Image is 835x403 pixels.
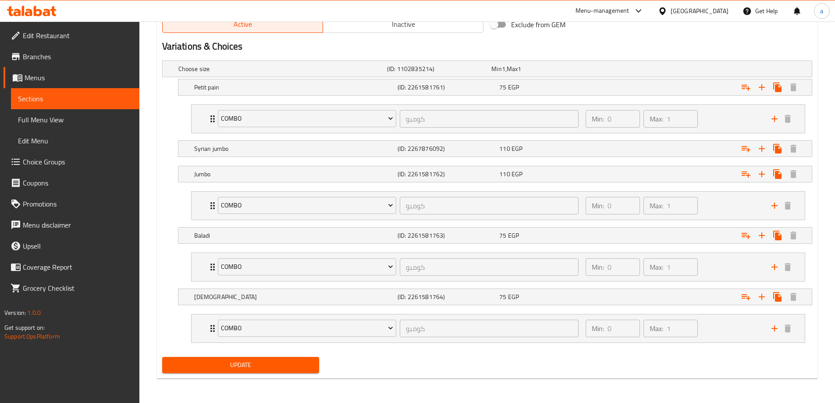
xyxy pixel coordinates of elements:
li: Expand [184,188,812,224]
span: 75 [499,230,506,241]
button: Update [162,357,320,373]
li: Expand [184,310,812,346]
button: Clone new choice [770,79,785,95]
a: Sections [11,88,139,109]
span: Combo [221,113,393,124]
button: Combo [218,258,397,276]
button: Combo [218,197,397,214]
p: Max: [650,200,663,211]
span: 75 [499,291,506,303]
span: EGP [512,168,522,180]
span: EGP [508,82,519,93]
button: Combo [218,110,397,128]
p: Max: [650,323,663,334]
span: Edit Menu [18,136,132,146]
button: Clone new choice [770,166,785,182]
button: Clone new choice [770,289,785,305]
h5: (ID: 2261581764) [398,292,496,301]
p: Min: [592,200,604,211]
li: Expand [184,249,812,285]
span: Sections [18,93,132,104]
button: Clone new choice [770,141,785,157]
h2: Variations & Choices [162,40,812,53]
span: Get support on: [4,322,45,333]
button: Delete Syrian [785,289,801,305]
a: Coverage Report [4,257,139,278]
span: Branches [23,51,132,62]
button: delete [781,260,794,274]
span: Menu disclaimer [23,220,132,230]
button: add [768,260,781,274]
a: Branches [4,46,139,67]
button: add [768,322,781,335]
a: Full Menu View [11,109,139,130]
span: Upsell [23,241,132,251]
h5: Choose size [178,64,384,73]
div: Expand [178,141,812,157]
span: Edit Restaurant [23,30,132,41]
a: Promotions [4,193,139,214]
button: delete [781,112,794,125]
span: Full Menu View [18,114,132,125]
a: Choice Groups [4,151,139,172]
a: Coupons [4,172,139,193]
span: Version: [4,307,26,318]
span: Promotions [23,199,132,209]
div: Expand [178,228,812,243]
div: Expand [192,105,805,133]
button: Add choice group [738,79,754,95]
button: Add choice group [738,166,754,182]
button: Delete Petit pain [785,79,801,95]
p: Min: [592,323,604,334]
span: 1.0.0 [27,307,41,318]
button: Add choice group [738,228,754,243]
h5: (ID: 2261581761) [398,83,496,92]
h5: Baladi [194,231,394,240]
div: Expand [178,79,812,95]
button: Combo [218,320,397,337]
button: Clone new choice [770,228,785,243]
button: Add new choice [754,166,770,182]
span: Update [169,360,313,371]
span: EGP [508,291,519,303]
button: Delete Baladi [785,228,801,243]
span: Combo [221,200,393,211]
button: Add new choice [754,141,770,157]
button: add [768,199,781,212]
button: Delete Syrian jumbo [785,141,801,157]
h5: [DEMOGRAPHIC_DATA] [194,292,394,301]
span: 1 [502,63,505,75]
p: Min: [592,262,604,272]
span: Active [166,18,320,31]
button: Add choice group [738,289,754,305]
p: Min: [592,114,604,124]
button: Add new choice [754,289,770,305]
span: Coupons [23,178,132,188]
span: EGP [512,143,522,154]
button: Active [162,15,323,33]
span: Coverage Report [23,262,132,272]
button: Inactive [323,15,483,33]
div: Expand [178,289,812,305]
span: Min [491,63,501,75]
p: Max: [650,262,663,272]
span: 110 [499,143,510,154]
span: Combo [221,261,393,272]
span: Exclude from GEM [511,19,565,30]
p: Max: [650,114,663,124]
span: 1 [518,63,521,75]
div: , [491,64,592,73]
h5: Petit pain [194,83,394,92]
h5: (ID: 2261581763) [398,231,496,240]
a: Upsell [4,235,139,257]
h5: Syrian jumbo [194,144,394,153]
a: Menu disclaimer [4,214,139,235]
button: delete [781,322,794,335]
button: Delete Jumbo [785,166,801,182]
li: Expand [184,101,812,137]
button: Add new choice [754,79,770,95]
a: Edit Restaurant [4,25,139,46]
h5: (ID: 2261581762) [398,170,496,178]
a: Support.OpsPlatform [4,331,60,342]
div: Expand [192,192,805,220]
